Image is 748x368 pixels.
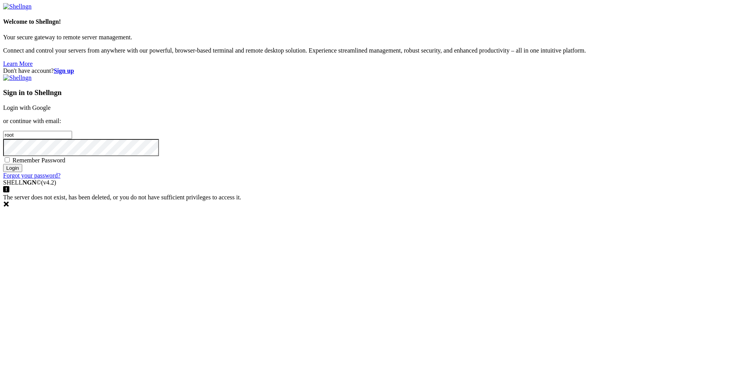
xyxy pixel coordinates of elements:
span: SHELL © [3,179,56,186]
div: Dismiss this notification [3,201,745,209]
h4: Welcome to Shellngn! [3,18,745,25]
input: Remember Password [5,157,10,162]
a: Login with Google [3,104,51,111]
a: Sign up [54,67,74,74]
a: Learn More [3,60,33,67]
div: The server does not exist, has been deleted, or you do not have sufficient privileges to access it. [3,194,745,209]
span: Remember Password [12,157,65,164]
b: NGN [23,179,37,186]
div: Don't have account? [3,67,745,74]
input: Login [3,164,22,172]
span: 4.2.0 [41,179,56,186]
input: Email address [3,131,72,139]
a: Forgot your password? [3,172,60,179]
p: Connect and control your servers from anywhere with our powerful, browser-based terminal and remo... [3,47,745,54]
p: or continue with email: [3,118,745,125]
h3: Sign in to Shellngn [3,88,745,97]
img: Shellngn [3,3,32,10]
p: Your secure gateway to remote server management. [3,34,745,41]
img: Shellngn [3,74,32,81]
